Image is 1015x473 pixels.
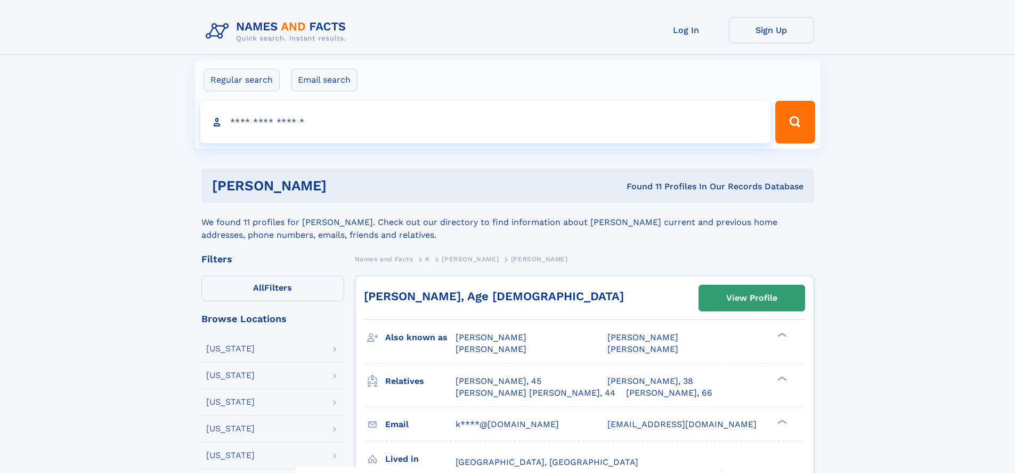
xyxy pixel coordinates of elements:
[626,387,712,399] a: [PERSON_NAME], 66
[206,424,255,433] div: [US_STATE]
[201,254,344,264] div: Filters
[775,418,787,425] div: ❯
[385,415,456,434] h3: Email
[775,375,787,382] div: ❯
[456,344,526,354] span: [PERSON_NAME]
[204,69,280,91] label: Regular search
[385,328,456,347] h3: Also known as
[425,255,430,263] span: K
[442,255,499,263] span: [PERSON_NAME]
[729,17,814,43] a: Sign Up
[201,276,344,301] label: Filters
[644,17,729,43] a: Log In
[456,387,615,399] a: [PERSON_NAME] [PERSON_NAME], 44
[699,285,805,311] a: View Profile
[212,179,477,193] h1: [PERSON_NAME]
[385,372,456,390] h3: Relatives
[425,252,430,266] a: K
[206,451,255,460] div: [US_STATE]
[206,344,255,353] div: [US_STATE]
[201,17,355,46] img: Logo Names and Facts
[291,69,358,91] label: Email search
[385,450,456,468] h3: Lived in
[607,344,678,354] span: [PERSON_NAME]
[200,101,771,143] input: search input
[456,332,526,342] span: [PERSON_NAME]
[726,286,777,310] div: View Profile
[775,101,815,143] button: Search Button
[456,375,541,387] a: [PERSON_NAME], 45
[607,419,757,429] span: [EMAIL_ADDRESS][DOMAIN_NAME]
[201,203,814,242] div: We found 11 profiles for [PERSON_NAME]. Check out our directory to find information about [PERSON...
[364,290,624,303] a: [PERSON_NAME], Age [DEMOGRAPHIC_DATA]
[456,457,638,467] span: [GEOGRAPHIC_DATA], [GEOGRAPHIC_DATA]
[775,332,787,339] div: ❯
[253,283,264,293] span: All
[355,252,413,266] a: Names and Facts
[206,371,255,380] div: [US_STATE]
[476,181,803,193] div: Found 11 Profiles In Our Records Database
[442,252,499,266] a: [PERSON_NAME]
[206,398,255,406] div: [US_STATE]
[201,314,344,324] div: Browse Locations
[511,255,568,263] span: [PERSON_NAME]
[607,375,693,387] a: [PERSON_NAME], 38
[607,332,678,342] span: [PERSON_NAME]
